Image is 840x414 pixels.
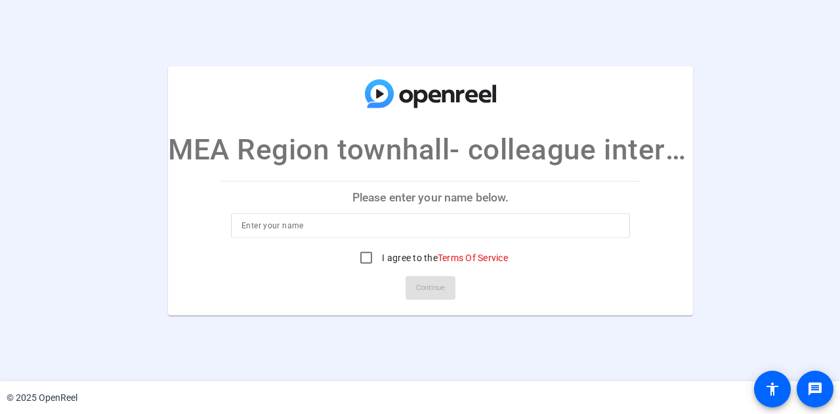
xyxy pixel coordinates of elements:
label: I agree to the [379,251,508,264]
div: © 2025 OpenReel [7,391,77,405]
a: Terms Of Service [438,253,508,263]
mat-icon: message [807,381,823,397]
p: MEA Region townhall- colleague interviews [168,127,693,171]
p: Please enter your name below. [220,181,640,213]
input: Enter your name [241,218,619,234]
mat-icon: accessibility [765,381,780,397]
img: company-logo [365,79,496,108]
